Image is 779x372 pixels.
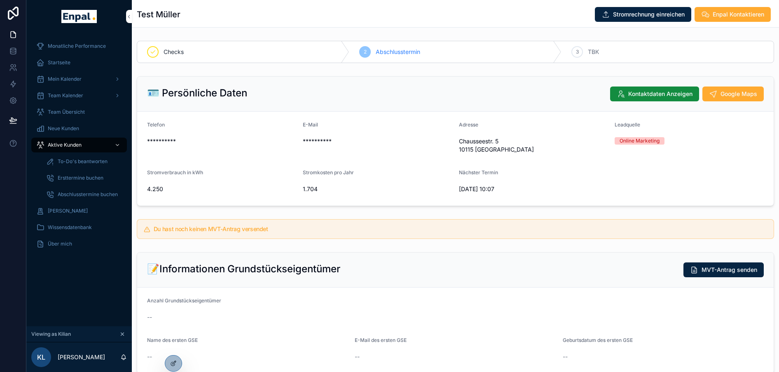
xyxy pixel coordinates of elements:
[147,353,152,361] span: --
[41,187,127,202] a: Abschlusstermine buchen
[147,169,203,175] span: Stromverbrauch in kWh
[26,33,132,262] div: scrollable content
[613,10,685,19] span: Stromrechnung einreichen
[721,90,757,98] span: Google Maps
[459,169,498,175] span: Nächster Termin
[147,297,221,304] span: Anzahl Grundstückseigentümer
[615,122,640,128] span: Leadquelle
[31,88,127,103] a: Team Kalender
[31,72,127,87] a: Mein Kalender
[563,353,568,361] span: --
[58,353,105,361] p: [PERSON_NAME]
[303,185,452,193] span: 1.704
[147,313,152,321] span: --
[355,353,360,361] span: --
[48,59,70,66] span: Startseite
[41,171,127,185] a: Ersttermine buchen
[48,125,79,132] span: Neue Kunden
[61,10,96,23] img: App logo
[58,175,103,181] span: Ersttermine buchen
[48,109,85,115] span: Team Übersicht
[713,10,764,19] span: Enpal Kontaktieren
[48,208,88,214] span: [PERSON_NAME]
[376,48,420,56] span: Abschlusstermin
[48,43,106,49] span: Monatliche Performance
[154,226,767,232] h5: Du hast noch keinen MVT-Antrag versendet
[41,154,127,169] a: To-Do's beantworten
[355,337,407,343] span: E-Mail des ersten GSE
[31,121,127,136] a: Neue Kunden
[31,39,127,54] a: Monatliche Performance
[610,87,699,101] button: Kontaktdaten Anzeigen
[48,224,92,231] span: Wissensdatenbank
[48,142,82,148] span: Aktive Kunden
[31,236,127,251] a: Über mich
[31,138,127,152] a: Aktive Kunden
[58,158,108,165] span: To-Do's beantworten
[48,241,72,247] span: Über mich
[48,92,83,99] span: Team Kalender
[164,48,184,56] span: Checks
[628,90,692,98] span: Kontaktdaten Anzeigen
[595,7,691,22] button: Stromrechnung einreichen
[31,220,127,235] a: Wissensdatenbank
[683,262,764,277] button: MVT-Antrag senden
[588,48,599,56] span: TBK
[48,76,82,82] span: Mein Kalender
[31,55,127,70] a: Startseite
[147,122,165,128] span: Telefon
[37,352,45,362] span: KL
[137,9,180,20] h1: Test Müller
[576,49,579,55] span: 3
[147,337,198,343] span: Name des ersten GSE
[31,105,127,119] a: Team Übersicht
[620,137,660,145] div: Online Marketing
[459,137,608,154] span: Chausseestr. 5 10115 [GEOGRAPHIC_DATA]
[303,169,354,175] span: Stromkosten pro Jahr
[459,122,478,128] span: Adresse
[31,204,127,218] a: [PERSON_NAME]
[695,7,771,22] button: Enpal Kontaktieren
[147,87,247,100] h2: 🪪 Persönliche Daten
[364,49,367,55] span: 2
[58,191,118,198] span: Abschlusstermine buchen
[147,262,340,276] h2: 📝Informationen Grundstückseigentümer
[563,337,633,343] span: Geburtsdatum des ersten GSE
[459,185,608,193] span: [DATE] 10:07
[147,185,296,193] span: 4.250
[702,266,757,274] span: MVT-Antrag senden
[31,331,71,337] span: Viewing as Kilian
[702,87,764,101] button: Google Maps
[303,122,318,128] span: E-Mail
